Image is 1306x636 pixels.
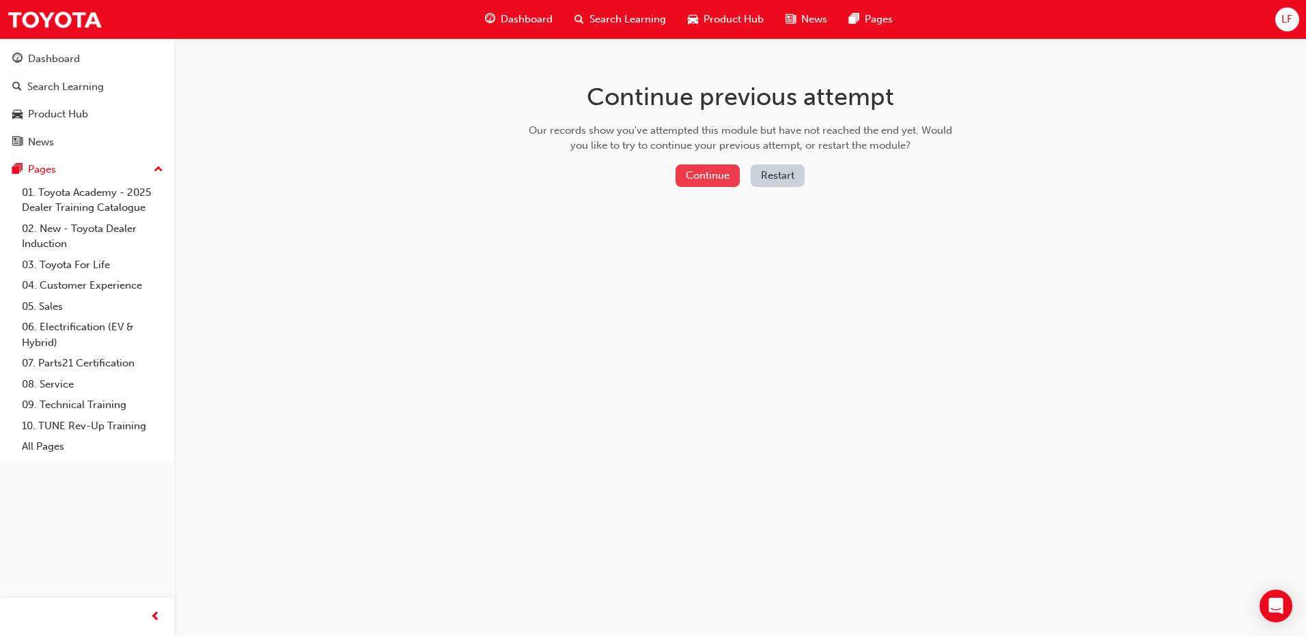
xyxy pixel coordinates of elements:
[16,374,169,395] a: 08. Service
[688,11,698,28] span: car-icon
[1260,590,1292,622] div: Open Intercom Messenger
[12,53,23,66] span: guage-icon
[574,11,584,28] span: search-icon
[786,11,796,28] span: news-icon
[12,164,23,176] span: pages-icon
[16,416,169,437] a: 10. TUNE Rev-Up Training
[501,12,553,27] span: Dashboard
[5,46,169,72] a: Dashboard
[865,12,893,27] span: Pages
[5,157,169,182] button: Pages
[676,164,740,187] button: Continue
[5,102,169,127] a: Product Hub
[154,161,163,179] span: up-icon
[1275,8,1299,31] button: LF
[150,609,161,626] span: prev-icon
[28,106,88,122] div: Product Hub
[27,79,104,95] div: Search Learning
[16,218,169,255] a: 02. New - Toyota Dealer Induction
[7,4,102,35] img: Trak
[16,353,169,374] a: 07. Parts21 Certification
[5,74,169,100] a: Search Learning
[28,162,56,177] div: Pages
[28,51,80,67] div: Dashboard
[16,275,169,296] a: 04. Customer Experience
[12,136,23,149] span: news-icon
[16,394,169,416] a: 09. Technical Training
[751,164,805,187] button: Restart
[849,11,859,28] span: pages-icon
[16,255,169,276] a: 03. Toyota For Life
[16,436,169,457] a: All Pages
[16,317,169,353] a: 06. Electrification (EV & Hybrid)
[564,5,677,33] a: search-iconSearch Learning
[704,12,764,27] span: Product Hub
[12,109,23,121] span: car-icon
[16,296,169,317] a: 05. Sales
[485,11,495,28] span: guage-icon
[524,123,957,154] div: Our records show you've attempted this module but have not reached the end yet. Would you like to...
[775,5,838,33] a: news-iconNews
[5,44,169,157] button: DashboardSearch LearningProduct HubNews
[12,81,22,93] span: search-icon
[677,5,775,33] a: car-iconProduct Hub
[28,134,54,150] div: News
[589,12,666,27] span: Search Learning
[838,5,904,33] a: pages-iconPages
[801,12,827,27] span: News
[524,82,957,112] h1: Continue previous attempt
[5,130,169,155] a: News
[16,182,169,218] a: 01. Toyota Academy - 2025 Dealer Training Catalogue
[1281,12,1292,27] span: LF
[474,5,564,33] a: guage-iconDashboard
